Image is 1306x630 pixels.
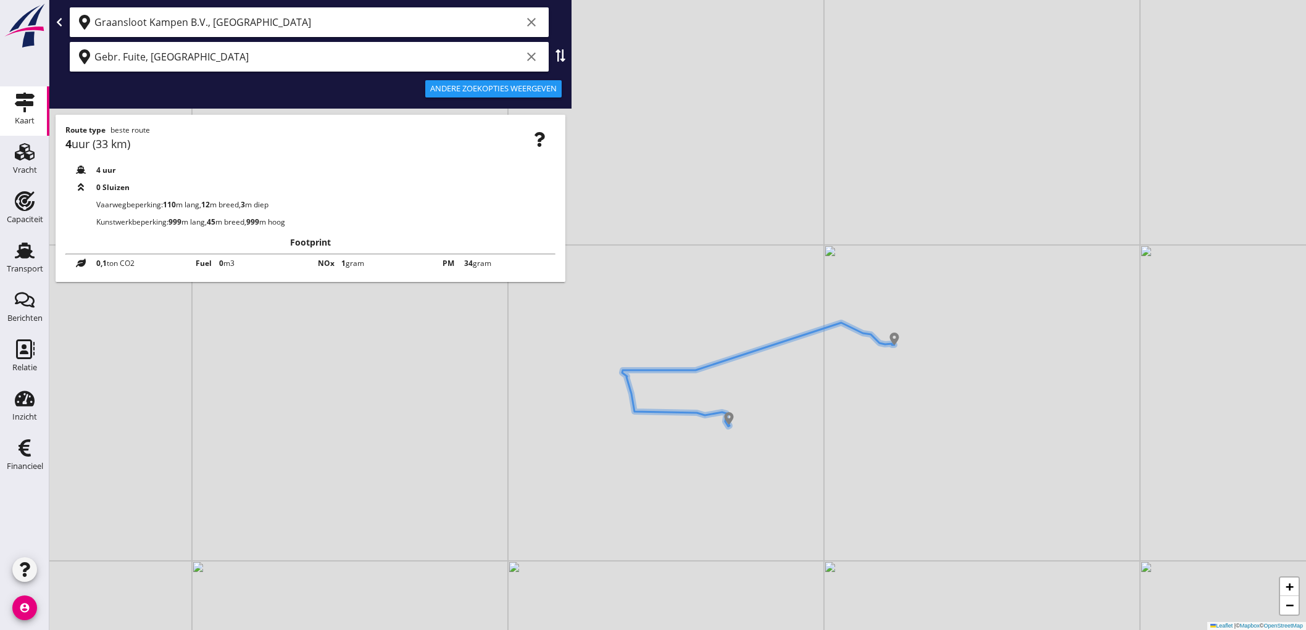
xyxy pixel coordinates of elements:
[163,199,268,210] span: m lang, m breed, m diep
[219,258,235,269] span: m3
[110,125,150,135] span: beste route
[1210,623,1233,629] a: Leaflet
[341,258,364,269] span: gram
[207,217,215,227] strong: 45
[7,314,43,322] div: Berichten
[13,166,37,174] div: Vracht
[94,47,522,67] input: Bestemming
[168,217,285,227] span: m lang, m breed, m hoog
[425,80,562,97] button: Andere zoekopties weergeven
[888,333,900,345] img: Marker
[464,258,473,268] strong: 34
[7,215,43,223] div: Capaciteit
[168,217,181,227] strong: 999
[12,595,37,620] i: account_circle
[188,258,219,269] span: Fuel
[65,125,106,135] strong: Route type
[1280,596,1299,615] a: Zoom out
[219,258,223,268] strong: 0
[65,136,72,151] strong: 4
[96,182,130,193] span: 0 Sluizen
[163,199,176,210] strong: 110
[524,15,539,30] i: clear
[7,462,43,470] div: Financieel
[65,231,555,254] h3: Footprint
[96,217,285,228] span: Kunstwerkbeperking:
[96,165,115,176] span: 4 uur
[1286,579,1294,594] span: +
[94,12,522,32] input: Vertrekpunt
[12,363,37,371] div: Relatie
[1207,622,1306,630] div: © ©
[1286,597,1294,613] span: −
[464,258,491,269] span: gram
[524,49,539,64] i: clear
[433,258,464,269] span: PM
[430,83,557,95] div: Andere zoekopties weergeven
[2,3,47,49] img: logo-small.a267ee39.svg
[201,199,210,210] strong: 12
[1280,578,1299,596] a: Zoom in
[65,136,555,152] div: uur (33 km)
[723,412,735,425] img: Marker
[12,413,37,421] div: Inzicht
[1240,623,1260,629] a: Mapbox
[246,217,259,227] strong: 999
[241,199,245,210] strong: 3
[96,258,107,268] strong: 0,1
[1234,623,1236,629] span: |
[15,117,35,125] div: Kaart
[310,258,341,269] span: NOx
[341,258,346,268] strong: 1
[1263,623,1303,629] a: OpenStreetMap
[96,258,135,269] span: ton CO2
[7,265,43,273] div: Transport
[96,199,268,210] span: Vaarwegbeperking:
